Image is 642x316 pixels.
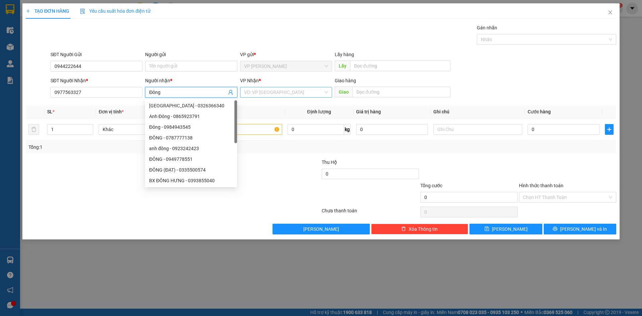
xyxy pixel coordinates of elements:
[145,51,237,58] div: Người gửi
[149,166,233,174] div: ĐÔNG (ĐẠT) - 0335500574
[544,224,616,234] button: printer[PERSON_NAME] và In
[240,51,332,58] div: VP gửi
[352,87,450,97] input: Dọc đường
[149,123,233,131] div: Đông - 0984943545
[193,124,282,135] input: VD: Bàn, Ghế
[433,124,522,135] input: Ghi Chú
[103,124,184,134] span: Khác
[560,225,607,233] span: [PERSON_NAME] và In
[605,124,614,135] button: plus
[145,175,237,186] div: BX ĐÔNG HƯNG - 0393855040
[601,3,620,22] button: Close
[322,160,337,165] span: Thu Hộ
[605,127,613,132] span: plus
[356,124,428,135] input: 0
[47,109,52,114] span: SL
[350,61,450,71] input: Dọc đường
[149,145,233,152] div: anh đông - 0923242423
[477,25,497,30] label: Gán nhãn
[335,87,352,97] span: Giao
[553,226,557,232] span: printer
[356,109,381,114] span: Giá trị hàng
[28,143,248,151] div: Tổng: 1
[149,102,233,109] div: [GEOGRAPHIC_DATA] - 0326366340
[80,9,85,14] img: icon
[145,111,237,122] div: Anh Đông - 0865923791
[371,224,468,234] button: deleteXóa Thông tin
[149,134,233,141] div: ĐÔNG - 0787777138
[145,77,237,84] div: Người nhận
[149,177,233,184] div: BX ĐÔNG HƯNG - 0393855040
[145,154,237,165] div: ĐÔNG - 0949778551
[80,8,150,14] span: Yêu cầu xuất hóa đơn điện tử
[145,143,237,154] div: anh đông - 0923242423
[307,109,331,114] span: Định lượng
[99,109,124,114] span: Đơn vị tính
[145,165,237,175] div: ĐÔNG (ĐẠT) - 0335500574
[228,90,233,95] span: user-add
[240,78,259,83] span: VP Nhận
[420,183,442,188] span: Tổng cước
[149,155,233,163] div: ĐÔNG - 0949778551
[145,132,237,143] div: ĐÔNG - 0787777138
[321,207,420,219] div: Chưa thanh toán
[335,61,350,71] span: Lấy
[28,124,39,135] button: delete
[335,52,354,57] span: Lấy hàng
[335,78,356,83] span: Giao hàng
[431,105,525,118] th: Ghi chú
[469,224,542,234] button: save[PERSON_NAME]
[50,51,142,58] div: SĐT Người Gửi
[26,9,30,13] span: plus
[519,183,563,188] label: Hình thức thanh toán
[244,61,328,71] span: VP Phan Thiết
[492,225,528,233] span: [PERSON_NAME]
[145,122,237,132] div: Đông - 0984943545
[528,109,551,114] span: Cước hàng
[344,124,351,135] span: kg
[608,10,613,15] span: close
[303,225,339,233] span: [PERSON_NAME]
[485,226,489,232] span: save
[50,77,142,84] div: SĐT Người Nhận
[273,224,370,234] button: [PERSON_NAME]
[145,100,237,111] div: Hà Đông - 0326366340
[149,113,233,120] div: Anh Đông - 0865923791
[26,8,69,14] span: TẠO ĐƠN HÀNG
[409,225,438,233] span: Xóa Thông tin
[401,226,406,232] span: delete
